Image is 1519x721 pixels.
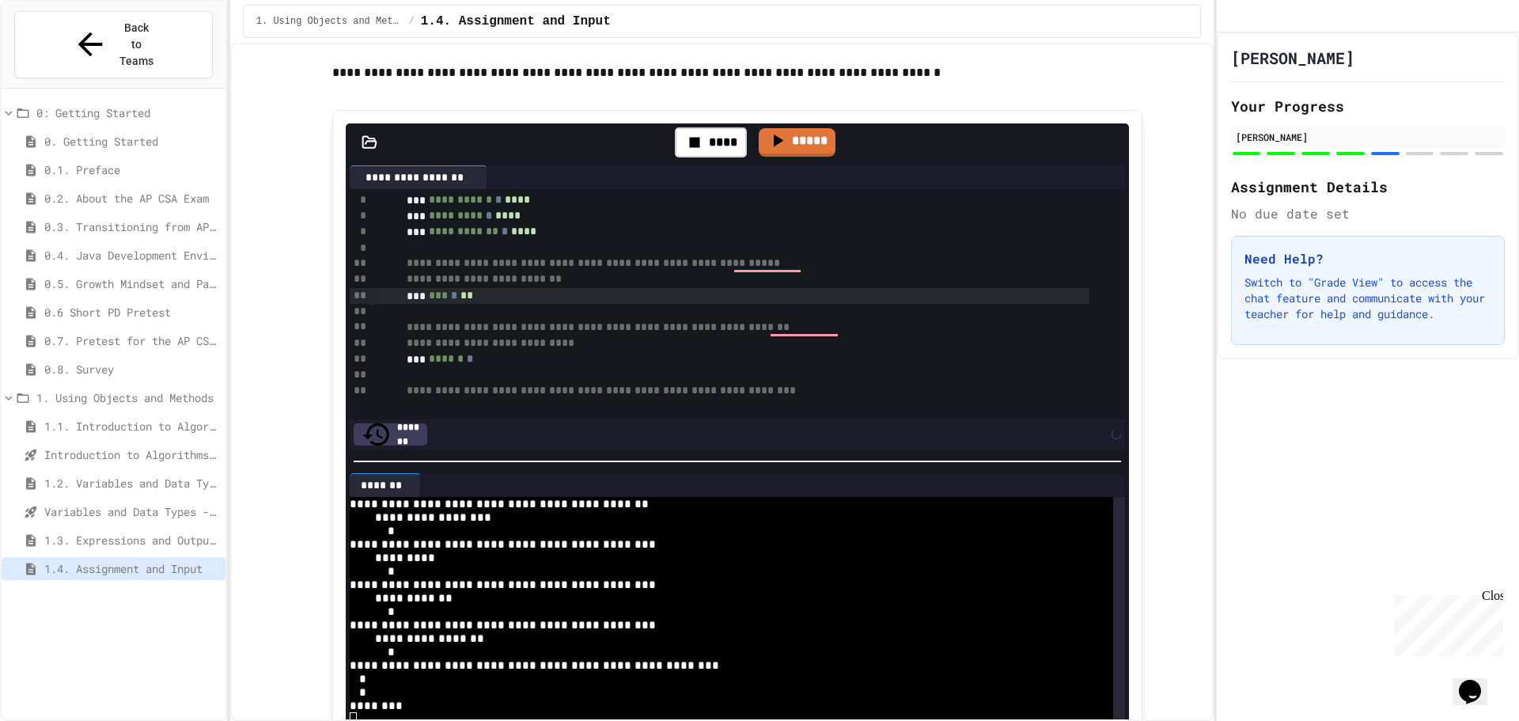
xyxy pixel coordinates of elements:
[14,11,213,78] button: Back to Teams
[6,6,109,101] div: Chat with us now!Close
[118,20,155,70] span: Back to Teams
[44,418,219,434] span: 1.1. Introduction to Algorithms, Programming, and Compilers
[409,15,415,28] span: /
[44,161,219,178] span: 0.1. Preface
[44,304,219,321] span: 0.6 Short PD Pretest
[44,133,219,150] span: 0. Getting Started
[421,12,611,31] span: 1.4. Assignment and Input
[36,389,219,406] span: 1. Using Objects and Methods
[36,104,219,121] span: 0: Getting Started
[1231,95,1505,117] h2: Your Progress
[44,475,219,491] span: 1.2. Variables and Data Types
[1231,47,1354,69] h1: [PERSON_NAME]
[1231,204,1505,223] div: No due date set
[44,218,219,235] span: 0.3. Transitioning from AP CSP to AP CSA
[44,275,219,292] span: 0.5. Growth Mindset and Pair Programming
[44,560,219,577] span: 1.4. Assignment and Input
[1244,249,1491,268] h3: Need Help?
[1244,275,1491,322] p: Switch to "Grade View" to access the chat feature and communicate with your teacher for help and ...
[377,110,1102,545] div: To enrich screen reader interactions, please activate Accessibility in Grammarly extension settings
[44,247,219,264] span: 0.4. Java Development Environments
[256,15,403,28] span: 1. Using Objects and Methods
[44,446,219,463] span: Introduction to Algorithms, Programming, and Compilers
[44,332,219,349] span: 0.7. Pretest for the AP CSA Exam
[1388,589,1503,656] iframe: chat widget
[1231,176,1505,198] h2: Assignment Details
[44,503,219,520] span: Variables and Data Types - Quiz
[1453,658,1503,705] iframe: chat widget
[44,532,219,548] span: 1.3. Expressions and Output [New]
[1236,130,1500,144] div: [PERSON_NAME]
[44,361,219,378] span: 0.8. Survey
[44,190,219,207] span: 0.2. About the AP CSA Exam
